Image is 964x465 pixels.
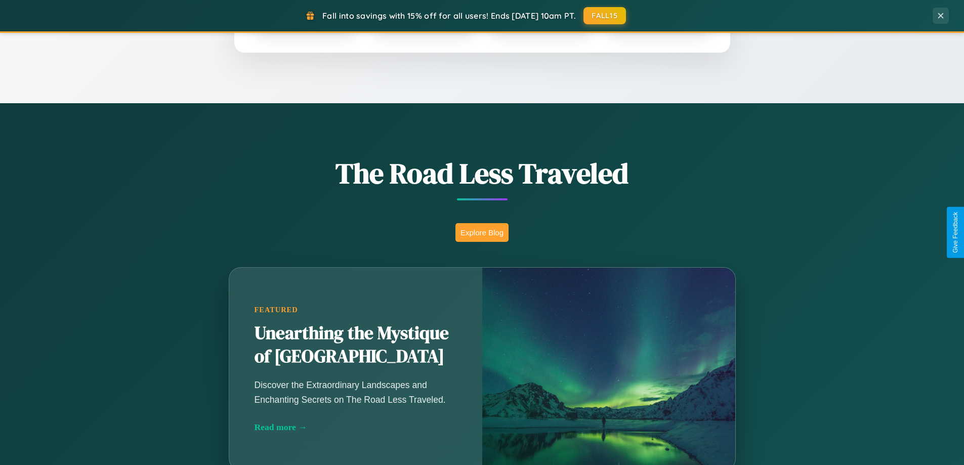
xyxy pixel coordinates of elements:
div: Featured [255,306,457,314]
div: Read more → [255,422,457,433]
h1: The Road Less Traveled [179,154,786,193]
button: FALL15 [583,7,626,24]
p: Discover the Extraordinary Landscapes and Enchanting Secrets on The Road Less Traveled. [255,378,457,406]
div: Give Feedback [952,212,959,253]
button: Explore Blog [455,223,509,242]
h2: Unearthing the Mystique of [GEOGRAPHIC_DATA] [255,322,457,368]
span: Fall into savings with 15% off for all users! Ends [DATE] 10am PT. [322,11,576,21]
